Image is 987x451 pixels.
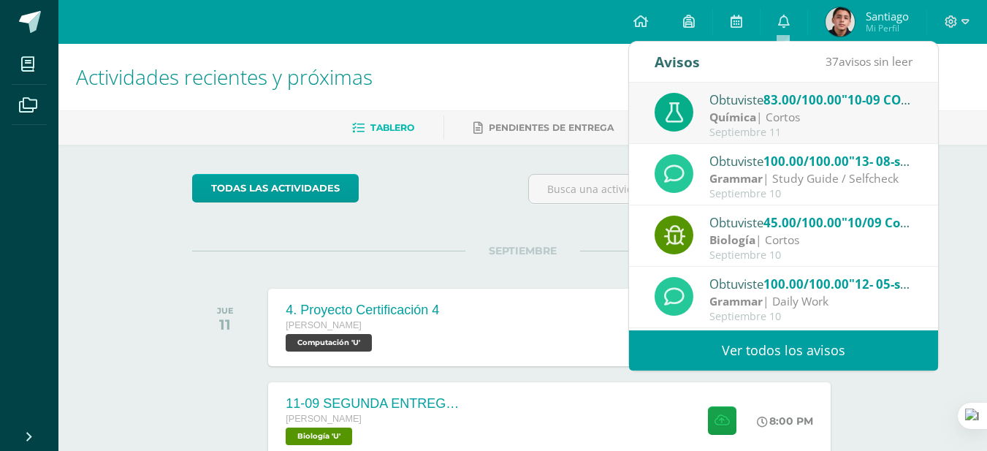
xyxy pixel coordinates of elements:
[709,274,912,293] div: Obtuviste en
[655,42,700,82] div: Avisos
[709,126,912,139] div: Septiembre 11
[709,109,912,126] div: | Cortos
[763,276,849,292] span: 100.00/100.00
[286,428,352,445] span: Biología 'U'
[76,63,373,91] span: Actividades recientes y próximas
[709,293,912,310] div: | Daily Work
[286,414,362,424] span: [PERSON_NAME]
[217,306,234,316] div: JUE
[352,116,414,140] a: Tablero
[709,213,912,232] div: Obtuviste en
[763,91,842,108] span: 83.00/100.00
[709,151,912,170] div: Obtuviste en
[866,22,909,34] span: Mi Perfil
[473,116,614,140] a: Pendientes de entrega
[763,153,849,170] span: 100.00/100.00
[826,53,912,69] span: avisos sin leer
[709,293,763,309] strong: Grammar
[709,249,912,262] div: Septiembre 10
[757,414,813,428] div: 8:00 PM
[763,214,842,231] span: 45.00/100.00
[709,188,912,200] div: Septiembre 10
[709,90,912,109] div: Obtuviste en
[489,122,614,133] span: Pendientes de entrega
[217,316,234,333] div: 11
[286,396,461,412] div: 11-09 SEGUNDA ENTREGA DE GUÍA
[826,53,839,69] span: 37
[709,170,912,187] div: | Study Guide / Selfcheck
[370,122,414,133] span: Tablero
[465,244,580,257] span: SEPTIEMBRE
[826,7,855,37] img: b81a375a2ba29ccfbe84947ecc58dfa2.png
[629,330,938,371] a: Ver todos los avisos
[709,232,912,249] div: | Cortos
[866,9,909,23] span: Santiago
[286,320,362,330] span: [PERSON_NAME]
[842,214,934,231] span: "10/09 Corto 2"
[529,175,853,203] input: Busca una actividad próxima aquí...
[709,170,763,186] strong: Grammar
[286,334,372,352] span: Computación 'U'
[709,109,756,125] strong: Química
[842,91,966,108] span: "10-09 CORTO No. 2"
[709,311,912,323] div: Septiembre 10
[709,232,755,248] strong: Biología
[286,303,439,318] div: 4. Proyecto Certificación 4
[192,174,359,202] a: todas las Actividades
